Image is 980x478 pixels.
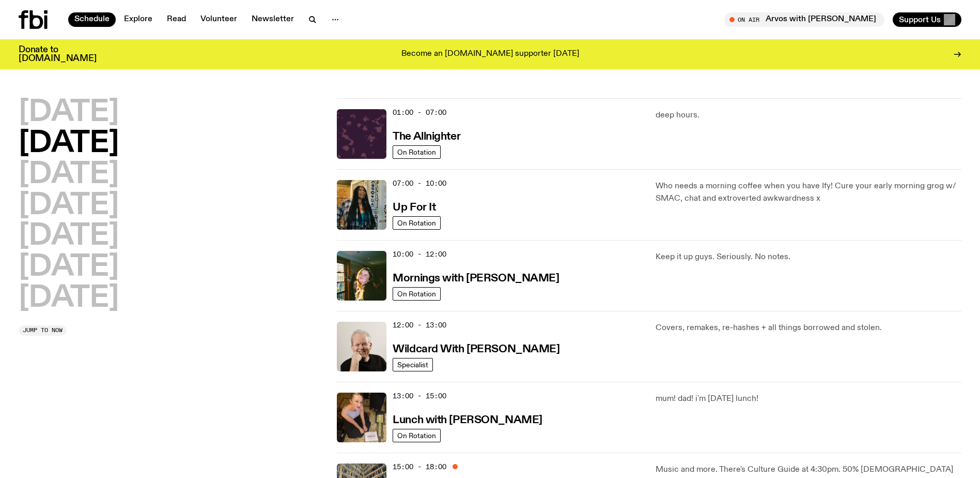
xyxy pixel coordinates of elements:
[656,393,961,405] p: mum! dad! i'm [DATE] lunch!
[393,200,435,213] a: Up For It
[337,393,386,442] img: SLC lunch cover
[656,251,961,263] p: Keep it up guys. Seriously. No notes.
[19,98,119,127] button: [DATE]
[724,12,884,27] button: On AirArvos with [PERSON_NAME]
[393,429,441,442] a: On Rotation
[393,415,542,426] h3: Lunch with [PERSON_NAME]
[393,131,460,142] h3: The Allnighter
[393,202,435,213] h3: Up For It
[656,322,961,334] p: Covers, remakes, re-hashes + all things borrowed and stolen.
[19,191,119,220] button: [DATE]
[393,287,441,301] a: On Rotation
[19,253,119,282] button: [DATE]
[393,271,559,284] a: Mornings with [PERSON_NAME]
[899,15,941,24] span: Support Us
[401,50,579,59] p: Become an [DOMAIN_NAME] supporter [DATE]
[194,12,243,27] a: Volunteer
[393,249,446,259] span: 10:00 - 12:00
[393,108,446,117] span: 01:00 - 07:00
[393,391,446,401] span: 13:00 - 15:00
[245,12,300,27] a: Newsletter
[393,358,433,371] a: Specialist
[19,129,119,158] button: [DATE]
[68,12,116,27] a: Schedule
[23,327,63,333] span: Jump to now
[397,148,436,156] span: On Rotation
[393,320,446,330] span: 12:00 - 13:00
[118,12,159,27] a: Explore
[397,290,436,297] span: On Rotation
[393,145,441,159] a: On Rotation
[19,222,119,251] button: [DATE]
[19,160,119,189] button: [DATE]
[393,342,559,355] a: Wildcard With [PERSON_NAME]
[337,322,386,371] img: Stuart is smiling charmingly, wearing a black t-shirt against a stark white background.
[337,180,386,230] img: Ify - a Brown Skin girl with black braided twists, looking up to the side with her tongue stickin...
[397,431,436,439] span: On Rotation
[393,344,559,355] h3: Wildcard With [PERSON_NAME]
[393,178,446,188] span: 07:00 - 10:00
[393,216,441,230] a: On Rotation
[393,129,460,142] a: The Allnighter
[337,251,386,301] img: Freya smiles coyly as she poses for the image.
[393,462,446,472] span: 15:00 - 18:00
[397,361,428,368] span: Specialist
[893,12,961,27] button: Support Us
[393,413,542,426] a: Lunch with [PERSON_NAME]
[656,109,961,122] p: deep hours.
[19,46,97,63] h3: Donate to [DOMAIN_NAME]
[393,273,559,284] h3: Mornings with [PERSON_NAME]
[397,219,436,227] span: On Rotation
[19,284,119,313] button: [DATE]
[656,180,961,205] p: Who needs a morning coffee when you have Ify! Cure your early morning grog w/ SMAC, chat and extr...
[19,325,67,336] button: Jump to now
[161,12,192,27] a: Read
